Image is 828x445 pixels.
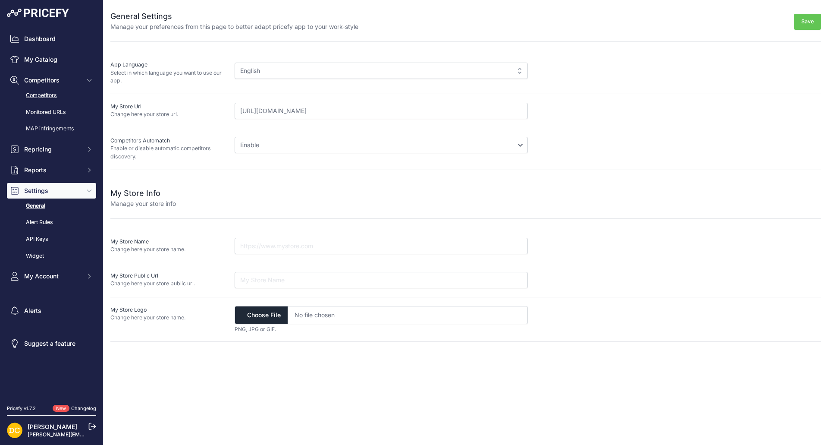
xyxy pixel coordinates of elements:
p: My Store Url [110,103,228,111]
p: Competitors Automatch [110,137,228,145]
a: API Keys [7,232,96,247]
a: Alerts [7,303,96,319]
nav: Sidebar [7,31,96,395]
p: My Store Logo [110,306,228,314]
a: MAP infringements [7,121,96,136]
p: App Language [110,61,228,69]
a: [PERSON_NAME] [28,423,77,430]
a: Dashboard [7,31,96,47]
p: Manage your preferences from this page to better adapt pricefy app to your work-style [110,22,358,31]
div: Pricefy v1.7.2 [7,405,36,412]
p: Select in which language you want to use our app. [110,69,228,85]
p: Change here your store name. [110,314,228,322]
h2: My Store Info [110,187,176,199]
img: Pricefy Logo [7,9,69,17]
span: Repricing [24,145,81,154]
button: Save [794,14,821,30]
a: Suggest a feature [7,336,96,351]
button: Competitors [7,73,96,88]
span: Competitors [24,76,81,85]
a: Changelog [71,405,96,411]
a: Widget [7,249,96,264]
a: General [7,199,96,214]
a: Alert Rules [7,215,96,230]
p: PNG, JPG or GIF. [235,326,528,333]
button: Settings [7,183,96,199]
input: https://www.mystore.com [235,103,528,119]
button: Repricing [7,142,96,157]
button: My Account [7,268,96,284]
p: Change here your store url. [110,110,228,119]
span: Settings [24,186,81,195]
p: My Store Public Url [110,272,228,280]
a: [PERSON_NAME][EMAIL_ADDRESS][DOMAIN_NAME] [28,431,160,438]
p: Change here your store public url. [110,280,228,288]
input: https://www.mystore.com [235,238,528,254]
h2: General Settings [110,10,358,22]
span: My Account [24,272,81,281]
a: My Catalog [7,52,96,67]
p: Enable or disable automatic competitors discovery. [110,145,228,161]
button: Reports [7,162,96,178]
a: Monitored URLs [7,105,96,120]
p: My Store Name [110,238,228,246]
p: Change here your store name. [110,246,228,254]
input: My Store Name [235,272,528,288]
span: New [53,405,69,412]
p: Manage your store info [110,199,176,208]
a: Competitors [7,88,96,103]
div: English [235,63,528,79]
span: Reports [24,166,81,174]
